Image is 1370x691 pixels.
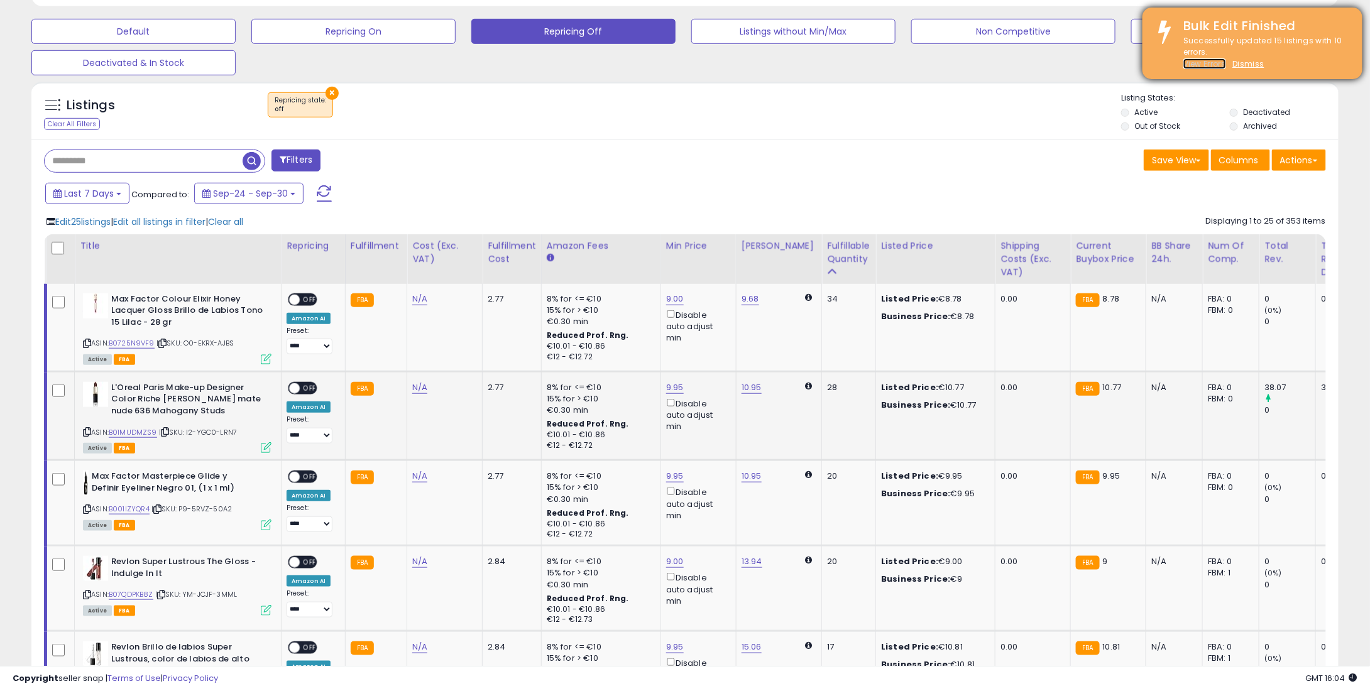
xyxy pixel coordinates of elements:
div: Cost (Exc. VAT) [412,239,477,266]
div: 15% for > €10 [547,482,651,493]
a: 9.95 [666,641,684,653]
b: Max Factor Colour Elixir Honey Lacquer Gloss Brillo de Labios Tono 15 Lilac - 28 gr [111,293,264,332]
div: FBM: 0 [1208,305,1249,316]
div: Preset: [287,327,336,355]
a: N/A [412,381,427,394]
a: 10.95 [742,470,762,482]
small: FBA [1076,471,1099,484]
small: FBA [351,382,374,396]
div: N/A [1151,293,1193,305]
i: Calculated using Dynamic Max Price. [805,471,812,479]
div: Current Buybox Price [1076,239,1141,266]
div: 8% for <= €10 [547,556,651,567]
h5: Listings [67,97,115,114]
div: 38.07 [1264,382,1315,393]
span: FBA [114,354,135,365]
div: 0 [1264,293,1315,305]
a: 9.68 [742,293,759,305]
b: Reduced Prof. Rng. [547,593,629,604]
div: €10.01 - €10.86 [547,519,651,530]
button: Default [31,19,236,44]
div: Num of Comp. [1208,239,1254,266]
div: Bulk Edit Finished [1174,17,1353,35]
span: FBA [114,443,135,454]
button: Columns [1211,150,1270,171]
a: 13.94 [742,555,762,568]
div: ASIN: [83,293,271,363]
div: €0.30 min [547,494,651,505]
a: 9.00 [666,555,684,568]
small: FBA [351,556,374,570]
button: Sep-24 - Sep-30 [194,183,304,204]
button: Last 7 Days [45,183,129,204]
div: off [275,105,326,114]
span: FBA [114,520,135,531]
small: FBA [1076,556,1099,570]
b: Reduced Prof. Rng. [547,330,629,340]
a: View Errors [1183,58,1226,69]
div: €10.01 - €10.86 [547,430,651,440]
div: €0.30 min [547,316,651,327]
b: Listed Price: [881,470,938,482]
small: FBA [1076,641,1099,655]
div: Amazon Fees [547,239,655,253]
span: | SKU: I2-YGC0-LRN7 [159,427,237,437]
div: Disable auto adjust min [666,485,726,521]
div: ASIN: [83,471,271,529]
b: Reduced Prof. Rng. [547,418,629,429]
a: N/A [412,470,427,482]
a: 9.00 [666,293,684,305]
a: B0725N9VF9 [109,338,155,349]
div: 2.84 [488,556,532,567]
button: Non Competitive [911,19,1115,44]
a: N/A [412,555,427,568]
div: €0.30 min [547,405,651,416]
img: 31pq-SGxXpL._SL40_.jpg [83,471,89,496]
div: €10.81 [881,641,985,653]
small: FBA [351,641,374,655]
div: 17 [827,641,866,653]
i: Calculated using Dynamic Max Price. [805,556,812,564]
div: Fulfillment [351,239,402,253]
div: €12 - €12.72 [547,440,651,451]
div: 20 [827,556,866,567]
b: Listed Price: [881,555,938,567]
label: Out of Stock [1135,121,1181,131]
small: (0%) [1264,305,1282,315]
div: €10.77 [881,400,985,411]
div: BB Share 24h. [1151,239,1197,266]
b: Max Factor Masterpiece Glide y Definir Eyeliner Negro 01, (1 x 1 ml) [92,471,244,497]
div: 8% for <= €10 [547,382,651,393]
a: 9.95 [666,381,684,394]
div: [PERSON_NAME] [742,239,816,253]
div: 0.00 [1321,293,1343,305]
a: 15.06 [742,641,762,653]
div: €12 - €12.72 [547,529,651,540]
div: 15% for > €10 [547,567,651,579]
button: Listings without Min/Max [691,19,896,44]
div: 0 [1264,316,1315,327]
button: × [326,87,339,100]
button: Repricing Off [471,19,676,44]
span: 9.95 [1103,470,1121,482]
u: Dismiss [1232,58,1264,69]
div: 0 [1264,641,1315,653]
div: 0 [1264,471,1315,482]
div: €12 - €12.72 [547,352,651,362]
b: Revlon Super Lustrous The Gloss - Indulge In It [111,556,264,582]
a: N/A [412,293,427,305]
div: FBM: 0 [1208,393,1249,405]
i: Calculated using Dynamic Max Price. [805,293,812,302]
span: OFF [300,294,320,305]
span: 10.77 [1103,381,1122,393]
label: Deactivated [1243,107,1290,117]
span: All listings currently available for purchase on Amazon [83,443,112,454]
div: 34 [827,293,866,305]
div: Shipping Costs (Exc. VAT) [1000,239,1065,279]
div: 2.84 [488,641,532,653]
div: Clear All Filters [44,118,100,130]
button: Listings without Cost [1131,19,1335,44]
div: 2.77 [488,293,532,305]
div: FBM: 1 [1208,567,1249,579]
